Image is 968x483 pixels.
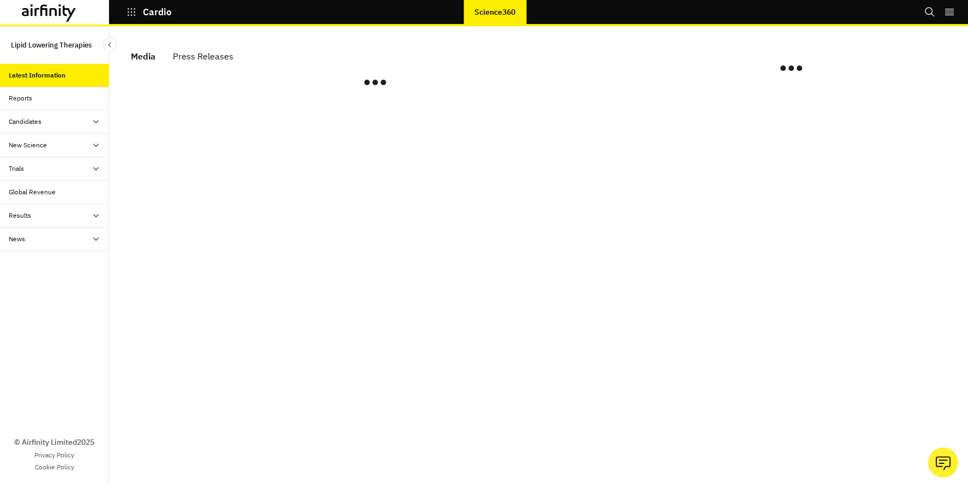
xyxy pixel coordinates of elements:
div: Reports [9,93,32,103]
div: Candidates [9,117,41,127]
div: Latest Information [9,70,65,80]
p: Science360 [474,8,515,16]
a: Cookie Policy [35,462,74,472]
button: Ask our analysts [928,448,958,478]
button: Search [924,3,935,21]
p: © Airfinity Limited 2025 [14,437,94,448]
div: New Science [9,140,47,150]
p: Lipid Lowering Therapies [11,35,92,55]
div: Media [131,48,155,64]
div: Trials [9,164,24,174]
div: Results [9,211,31,220]
div: News [9,234,25,244]
button: Cardio [127,3,172,21]
p: Cardio [143,7,172,17]
div: Press Releases [173,48,233,64]
a: Privacy Policy [34,450,74,460]
div: Global Revenue [9,187,56,197]
button: Close Sidebar [103,38,117,52]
